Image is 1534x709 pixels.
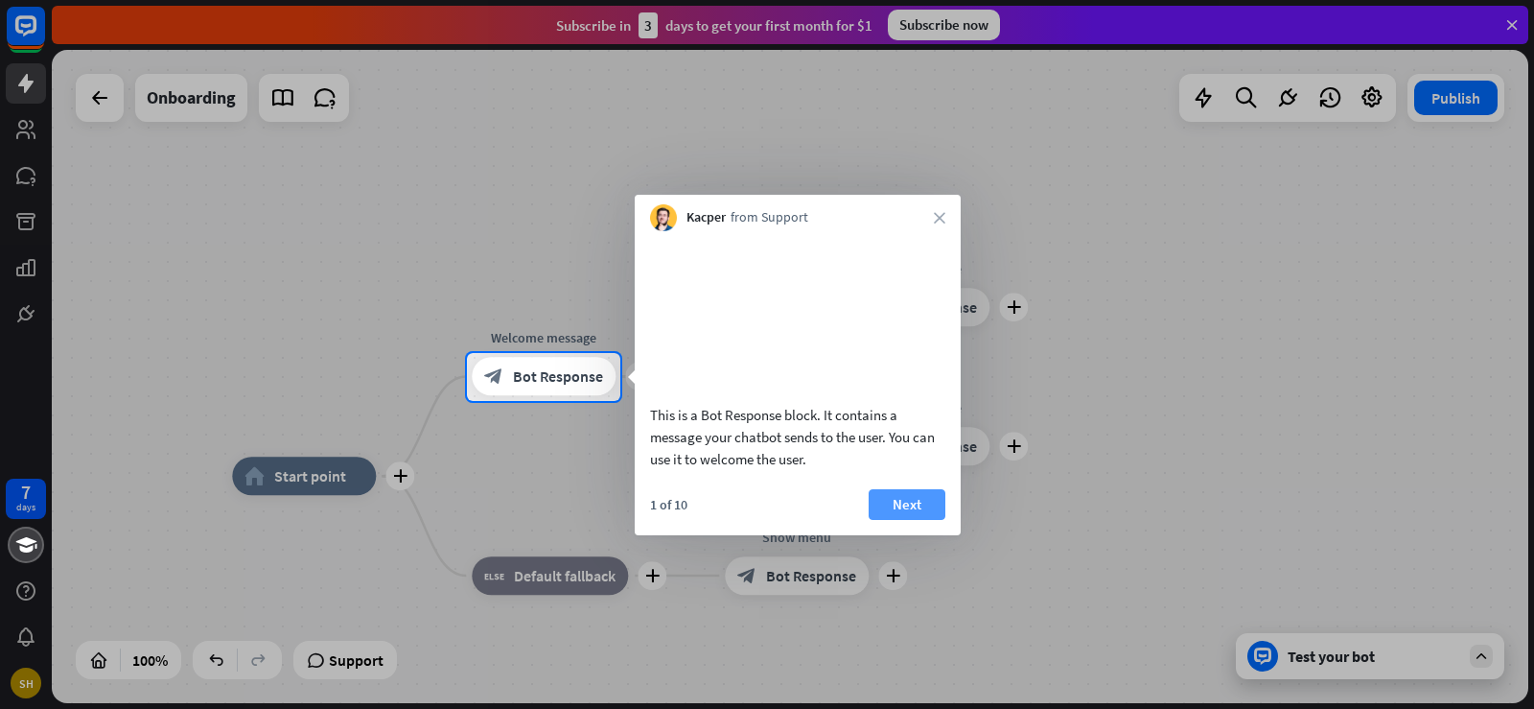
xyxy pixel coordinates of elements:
span: Bot Response [513,367,603,387]
i: close [934,212,945,224]
div: 1 of 10 [650,496,687,513]
button: Next [869,489,945,520]
div: This is a Bot Response block. It contains a message your chatbot sends to the user. You can use i... [650,404,945,470]
button: Open LiveChat chat widget [15,8,73,65]
span: from Support [731,208,808,227]
i: block_bot_response [484,367,503,387]
span: Kacper [686,208,726,227]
